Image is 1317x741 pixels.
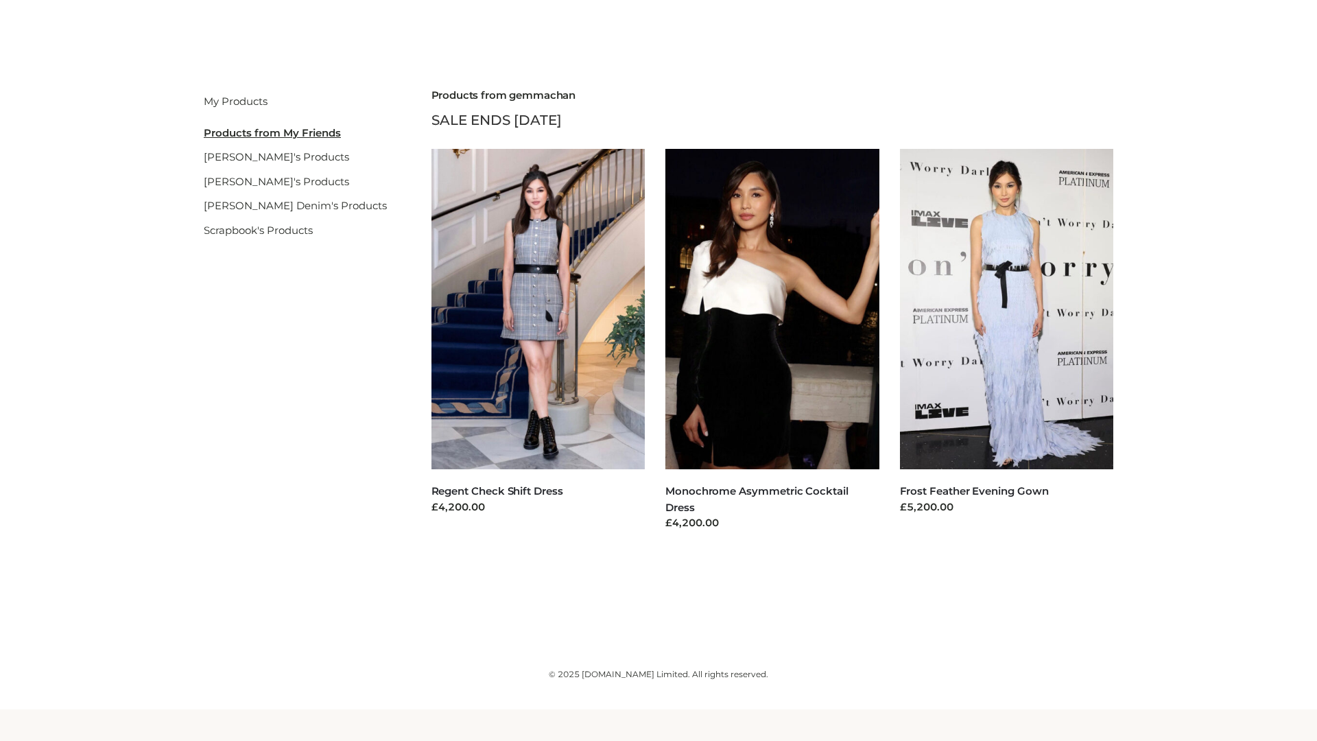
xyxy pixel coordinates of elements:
a: Frost Feather Evening Gown [900,484,1049,497]
div: £4,200.00 [431,499,645,515]
h2: Products from gemmachan [431,89,1114,102]
a: Scrapbook's Products [204,224,313,237]
a: [PERSON_NAME]'s Products [204,175,349,188]
a: My Products [204,95,268,108]
a: Regent Check Shift Dress [431,484,563,497]
div: £4,200.00 [665,515,879,531]
div: SALE ENDS [DATE] [431,108,1114,132]
a: [PERSON_NAME]'s Products [204,150,349,163]
u: Products from My Friends [204,126,341,139]
div: © 2025 [DOMAIN_NAME] Limited. All rights reserved. [204,668,1113,681]
div: £5,200.00 [900,499,1114,515]
a: Monochrome Asymmetric Cocktail Dress [665,484,849,513]
a: [PERSON_NAME] Denim's Products [204,199,387,212]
